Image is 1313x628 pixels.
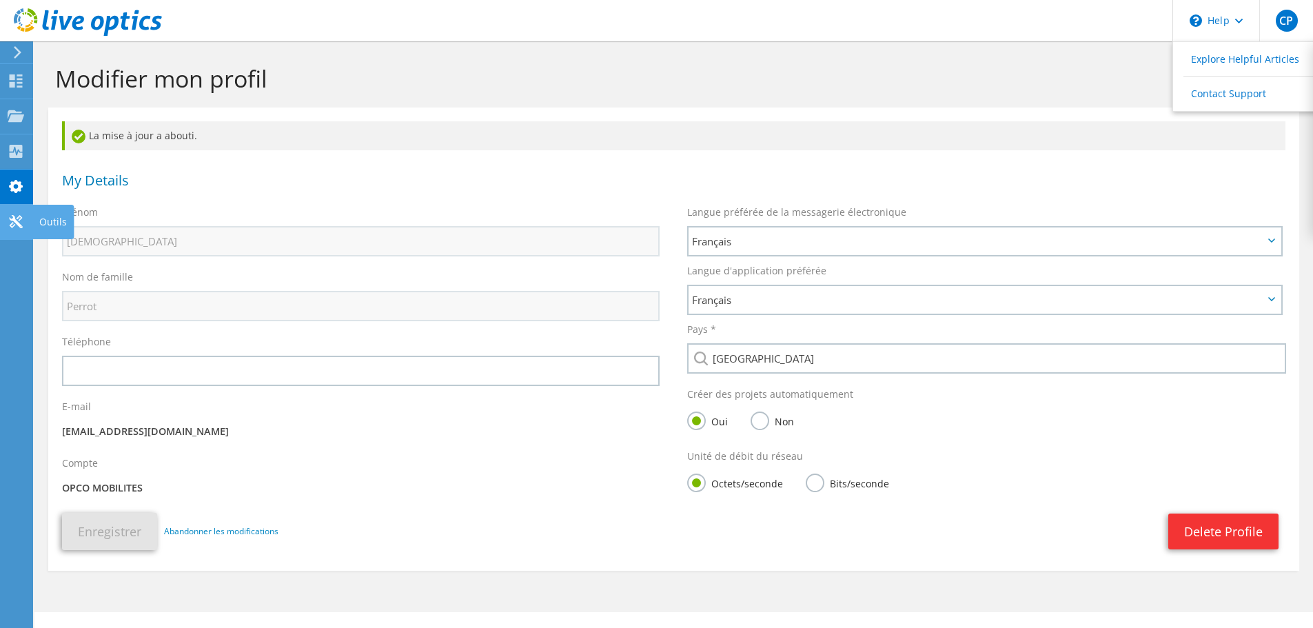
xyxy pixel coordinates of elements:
label: Téléphone [62,335,111,349]
label: Pays * [687,323,716,336]
div: Outils [32,205,74,239]
svg: \n [1190,14,1202,27]
label: Langue préférée de la messagerie électronique [687,205,906,219]
a: Delete Profile [1168,514,1279,549]
label: Non [751,412,794,429]
label: Compte [62,456,98,470]
button: Enregistrer [62,513,157,550]
p: OPCO MOBILITES [62,480,660,496]
div: La mise à jour a abouti. [62,121,1285,150]
span: CP [1276,10,1298,32]
label: Créer des projets automatiquement [687,387,853,401]
a: Abandonner les modifications [164,524,278,539]
p: [EMAIL_ADDRESS][DOMAIN_NAME] [62,424,660,439]
label: Octets/seconde [687,474,783,491]
label: Prénom [62,205,98,219]
label: Unité de débit du réseau [687,449,803,463]
label: Langue d'application préférée [687,264,826,278]
label: Oui [687,412,728,429]
h1: Modifier mon profil [55,64,1285,93]
label: Bits/seconde [806,474,889,491]
label: Nom de famille [62,270,133,284]
span: Français [692,292,1263,308]
label: E-mail [62,400,91,414]
span: Français [692,233,1263,250]
h1: My Details [62,174,1279,188]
